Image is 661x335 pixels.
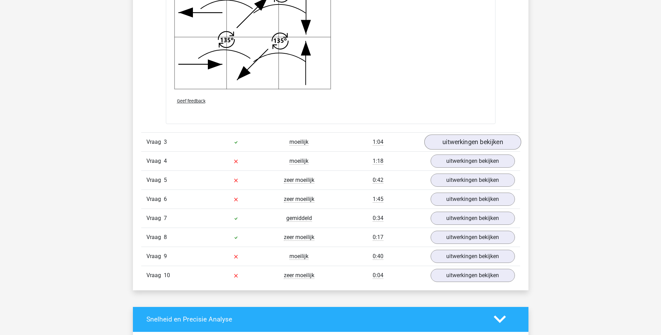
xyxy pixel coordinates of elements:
a: uitwerkingen bekijken [431,231,515,244]
a: uitwerkingen bekijken [431,212,515,225]
span: 0:42 [373,177,383,184]
span: Vraag [146,214,164,222]
span: Vraag [146,252,164,261]
a: uitwerkingen bekijken [431,155,515,168]
span: 6 [164,196,167,202]
span: Vraag [146,195,164,203]
span: 10 [164,272,170,279]
a: uitwerkingen bekijken [424,134,521,150]
span: Vraag [146,138,164,146]
span: zeer moeilijk [284,234,314,241]
span: 0:04 [373,272,383,279]
span: Geef feedback [177,98,205,104]
span: 8 [164,234,167,240]
span: moeilijk [289,139,308,146]
span: 1:18 [373,158,383,165]
span: Vraag [146,157,164,165]
span: Vraag [146,271,164,280]
span: zeer moeilijk [284,272,314,279]
span: 9 [164,253,167,259]
span: gemiddeld [286,215,312,222]
span: 5 [164,177,167,183]
a: uitwerkingen bekijken [431,174,515,187]
a: uitwerkingen bekijken [431,193,515,206]
span: moeilijk [289,253,308,260]
span: 0:40 [373,253,383,260]
span: Vraag [146,176,164,184]
span: 0:17 [373,234,383,241]
a: uitwerkingen bekijken [431,269,515,282]
span: Vraag [146,233,164,241]
span: zeer moeilijk [284,177,314,184]
span: 3 [164,139,167,145]
h4: Snelheid en Precisie Analyse [146,315,483,323]
span: 4 [164,158,167,164]
span: 1:04 [373,139,383,146]
span: 0:34 [373,215,383,222]
a: uitwerkingen bekijken [431,250,515,263]
span: zeer moeilijk [284,196,314,203]
span: 7 [164,215,167,221]
span: 1:45 [373,196,383,203]
span: moeilijk [289,158,308,165]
